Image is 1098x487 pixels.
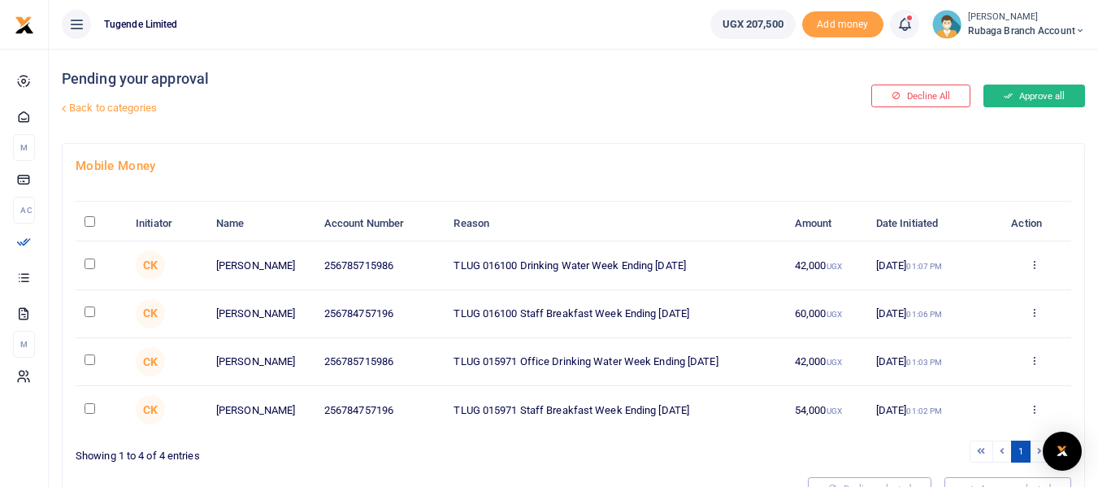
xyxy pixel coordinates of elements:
td: TLUG 015971 Office Drinking Water Week Ending [DATE] [445,338,785,386]
small: 01:06 PM [906,310,942,319]
li: Ac [13,197,35,224]
a: logo-small logo-large logo-large [15,18,34,30]
th: Initiator: activate to sort column ascending [127,207,207,241]
td: [DATE] [867,338,997,386]
span: Add money [802,11,883,38]
small: 01:02 PM [906,407,942,415]
li: Toup your wallet [802,11,883,38]
td: 42,000 [786,338,867,386]
td: [PERSON_NAME] [207,241,315,289]
h4: Pending your approval [62,70,740,88]
th: : activate to sort column descending [76,207,127,241]
div: Open Intercom Messenger [1043,432,1082,471]
td: [PERSON_NAME] [207,338,315,386]
img: profile-user [932,10,961,39]
small: UGX [827,310,842,319]
a: UGX 207,500 [710,10,796,39]
td: [DATE] [867,241,997,289]
td: 256784757196 [315,290,445,338]
li: Wallet ballance [704,10,802,39]
td: [PERSON_NAME] [207,386,315,433]
small: UGX [827,358,842,367]
th: Date Initiated: activate to sort column ascending [867,207,997,241]
small: [PERSON_NAME] [968,11,1085,24]
span: Catherine Kemigisha [136,299,165,328]
td: [PERSON_NAME] [207,290,315,338]
li: M [13,331,35,358]
span: Catherine Kemigisha [136,347,165,376]
span: Tugende Limited [98,17,184,32]
h4: Mobile Money [76,157,1071,175]
span: UGX 207,500 [723,16,783,33]
span: Catherine Kemigisha [136,250,165,280]
small: 01:03 PM [906,358,942,367]
span: Catherine Kemigisha [136,395,165,424]
td: 54,000 [786,386,867,433]
a: Add money [802,17,883,29]
button: Decline All [871,85,970,107]
th: Action: activate to sort column ascending [997,207,1071,241]
small: UGX [827,407,842,415]
img: logo-small [15,15,34,35]
a: profile-user [PERSON_NAME] Rubaga branch account [932,10,1085,39]
td: TLUG 016100 Drinking Water Week Ending [DATE] [445,241,785,289]
button: Approve all [983,85,1085,107]
a: Back to categories [58,94,740,122]
td: 256785715986 [315,241,445,289]
td: 60,000 [786,290,867,338]
td: [DATE] [867,386,997,433]
td: TLUG 016100 Staff Breakfast Week Ending [DATE] [445,290,785,338]
td: TLUG 015971 Staff Breakfast Week Ending [DATE] [445,386,785,433]
td: 256785715986 [315,338,445,386]
td: 42,000 [786,241,867,289]
th: Reason: activate to sort column ascending [445,207,785,241]
td: 256784757196 [315,386,445,433]
li: M [13,134,35,161]
th: Amount: activate to sort column ascending [786,207,867,241]
th: Name: activate to sort column ascending [207,207,315,241]
a: 1 [1011,441,1031,463]
span: Rubaga branch account [968,24,1085,38]
small: 01:07 PM [906,262,942,271]
th: Account Number: activate to sort column ascending [315,207,445,241]
div: Showing 1 to 4 of 4 entries [76,439,567,464]
small: UGX [827,262,842,271]
td: [DATE] [867,290,997,338]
